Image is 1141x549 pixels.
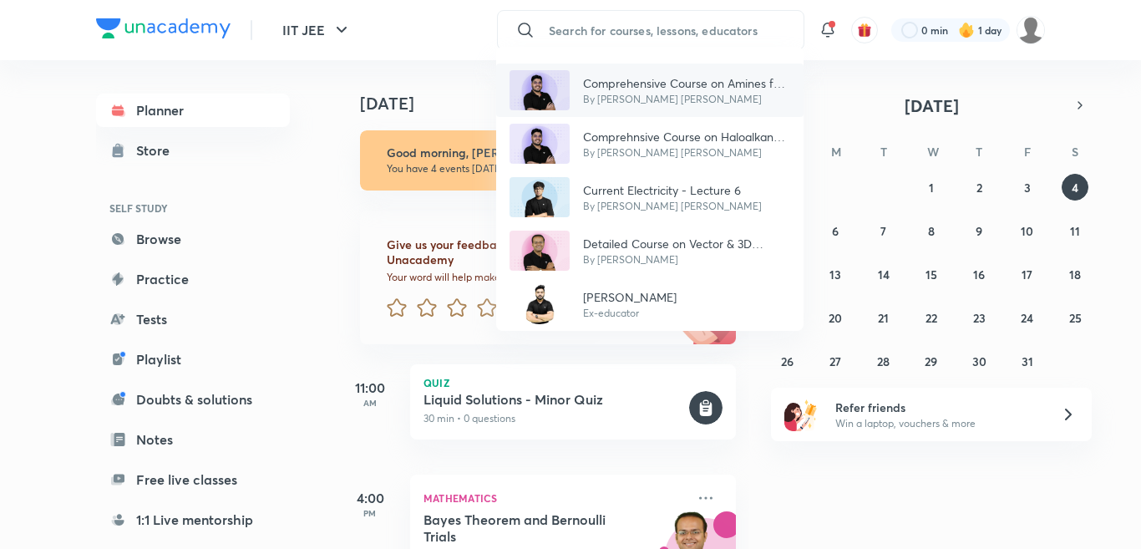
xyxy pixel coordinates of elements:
img: Avatar [510,70,570,110]
img: Avatar [510,231,570,271]
a: AvatarCurrent Electricity - Lecture 6By [PERSON_NAME] [PERSON_NAME] [496,170,804,224]
p: Ex-educator [583,306,677,321]
a: AvatarComprehensive Course on Amines for JEE 2025By [PERSON_NAME] [PERSON_NAME] [496,64,804,117]
p: Detailed Course on Vector & 3D Geometry [583,235,790,252]
p: Comprehensive Course on Amines for JEE 2025 [583,74,790,92]
a: AvatarDetailed Course on Vector & 3D GeometryBy [PERSON_NAME] [496,224,804,277]
p: By [PERSON_NAME] [583,252,790,267]
p: By [PERSON_NAME] [PERSON_NAME] [583,145,790,160]
p: By [PERSON_NAME] [PERSON_NAME] [583,199,762,214]
p: By [PERSON_NAME] [PERSON_NAME] [583,92,790,107]
img: Avatar [510,177,570,217]
a: Avatar[PERSON_NAME]Ex-educator [496,277,804,331]
img: Avatar [520,284,560,324]
p: Current Electricity - Lecture 6 [583,181,762,199]
p: [PERSON_NAME] [583,288,677,306]
a: AvatarComprehnsive Course on Haloalkanes and Haloarenes for Droppers 2025By [PERSON_NAME] [PERSON... [496,117,804,170]
p: Comprehnsive Course on Haloalkanes and Haloarenes for Droppers 2025 [583,128,790,145]
img: Avatar [510,124,570,164]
